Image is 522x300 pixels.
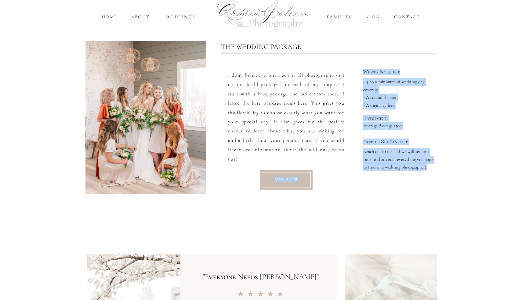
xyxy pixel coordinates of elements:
a: Contact Me [268,177,305,183]
h2: How to Get Started: [363,139,437,145]
p: Average Package 2500 [363,122,437,130]
p: - 4 hour minimum of wedding day coverage - A second shooter - A digital gallery [363,78,437,109]
h2: Investment: [363,116,437,122]
a: home [101,13,118,20]
h2: "Everyone Needs [PERSON_NAME]" [202,273,319,285]
p: Reach out to me and we will set up a time to chat about everything you hope to find in a wedding ... [363,148,437,169]
a: Blog [364,13,381,20]
h2: What's Included: [363,69,437,76]
p: I don't believe in one size fits all photography so I custom build packages for each of my couple... [228,71,344,165]
a: About [130,13,151,20]
a: Weddings [163,13,199,20]
a: Contact [393,13,422,20]
a: Families [326,13,352,20]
